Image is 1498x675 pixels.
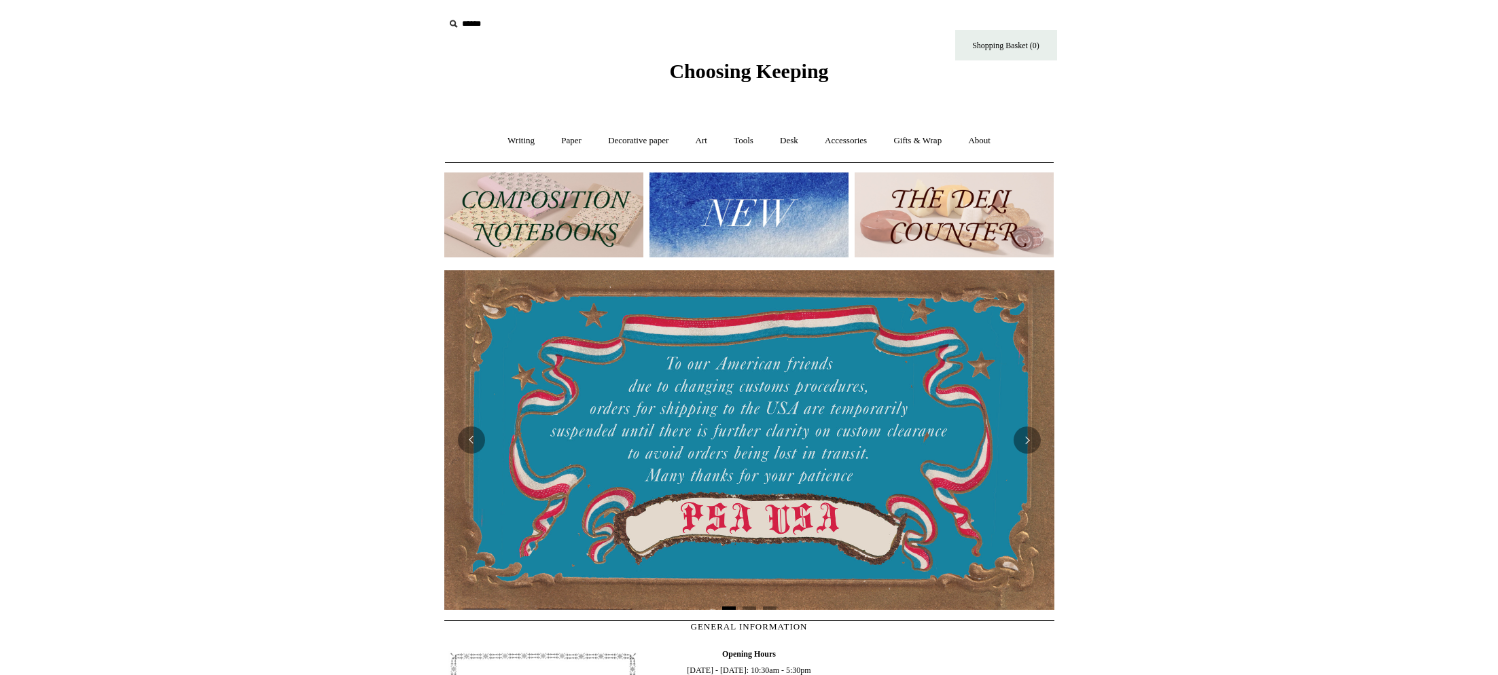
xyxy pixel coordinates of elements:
a: Gifts & Wrap [881,123,954,159]
a: Decorative paper [596,123,681,159]
button: Page 1 [722,606,736,610]
span: Choosing Keeping [669,60,828,82]
a: Art [683,123,719,159]
b: Opening Hours [722,649,776,659]
img: 202302 Composition ledgers.jpg__PID:69722ee6-fa44-49dd-a067-31375e5d54ec [444,172,643,257]
button: Page 2 [743,606,756,610]
a: About [956,123,1003,159]
a: Choosing Keeping [669,71,828,80]
button: Page 3 [763,606,777,610]
a: Writing [495,123,547,159]
a: Shopping Basket (0) [955,30,1057,60]
span: GENERAL INFORMATION [691,621,808,632]
img: The Deli Counter [855,172,1054,257]
a: Desk [768,123,810,159]
button: Previous [458,426,485,454]
a: Tools [721,123,766,159]
button: Next [1014,426,1041,454]
a: Accessories [813,123,879,159]
img: New.jpg__PID:f73bdf93-380a-4a35-bcfe-7823039498e1 [649,172,849,257]
a: Paper [549,123,594,159]
img: USA PSA .jpg__PID:33428022-6587-48b7-8b57-d7eefc91f15a [444,270,1054,610]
